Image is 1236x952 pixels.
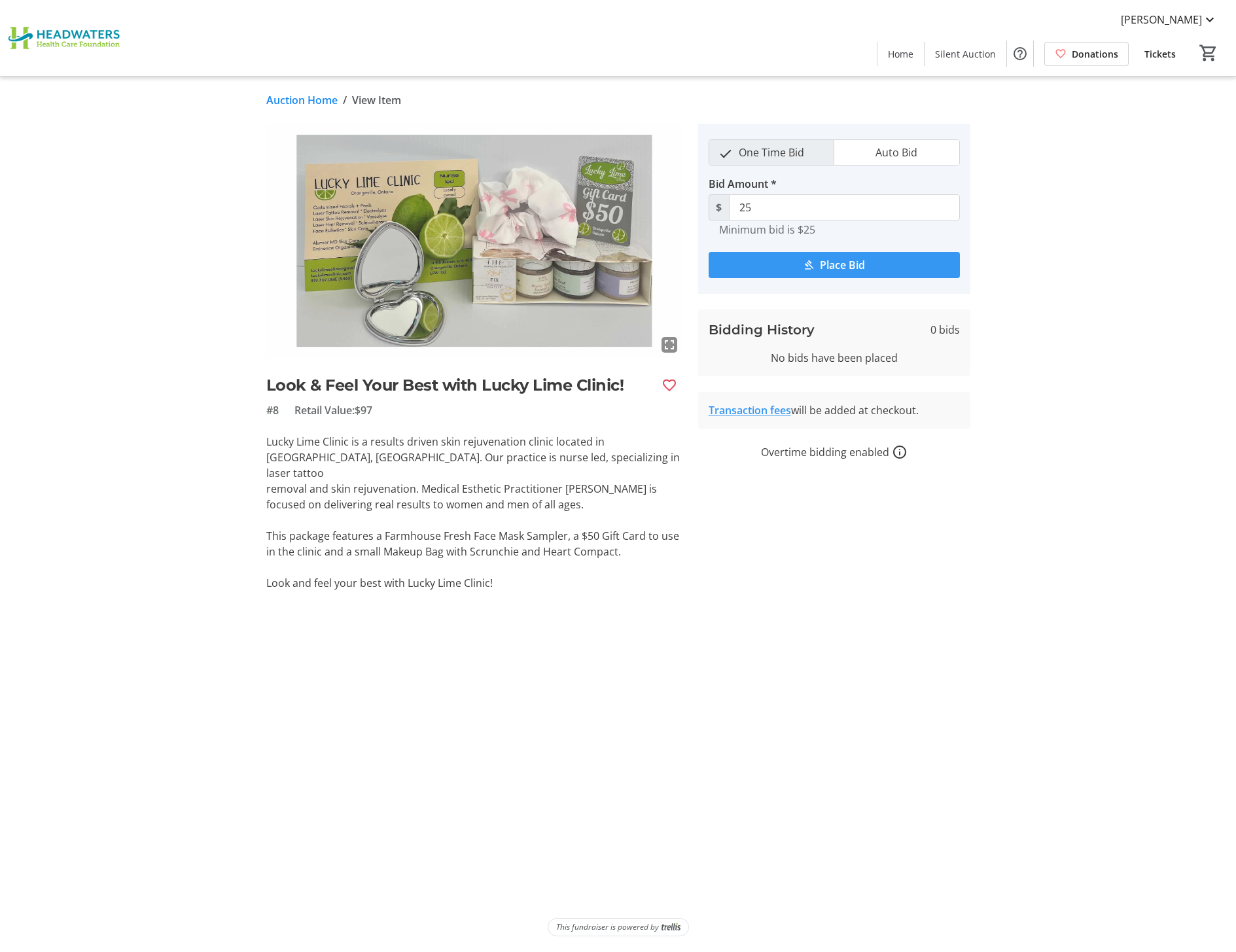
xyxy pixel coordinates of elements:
a: Tickets [1134,42,1186,66]
span: 0 bids [930,322,960,338]
div: Overtime bidding enabled [698,444,970,460]
span: Auto Bid [868,140,925,165]
span: Silent Auction [935,47,996,61]
label: Bid Amount * [709,176,777,192]
h2: Look & Feel Your Best with Lucky Lime Clinic! [266,374,651,397]
span: Tickets [1144,47,1176,61]
span: View Item [352,92,401,108]
a: How overtime bidding works for silent auctions [892,444,908,460]
button: Cart [1197,41,1220,65]
span: This fundraiser is powered by [556,921,659,933]
p: Lucky Lime Clinic is a results driven skin rejuvenation clinic located in [GEOGRAPHIC_DATA], [GEO... [266,434,682,481]
a: Home [877,42,924,66]
div: No bids have been placed [709,350,960,366]
p: Look and feel your best with Lucky Lime Clinic! [266,575,682,591]
img: Trellis Logo [662,923,680,932]
span: Home [888,47,913,61]
span: / [343,92,347,108]
span: Place Bid [820,257,865,273]
p: This package features a Farmhouse Fresh Face Mask Sampler, a $50 Gift Card to use in the clinic a... [266,528,682,559]
button: Help [1007,41,1033,67]
a: Transaction fees [709,403,791,417]
button: [PERSON_NAME] [1110,9,1228,30]
button: Favourite [656,372,682,398]
p: removal and skin rejuvenation. Medical Esthetic Practitioner [PERSON_NAME] is focused on deliveri... [266,481,682,512]
span: [PERSON_NAME] [1121,12,1202,27]
a: Silent Auction [925,42,1006,66]
h3: Bidding History [709,320,815,340]
img: Headwaters Health Care Foundation's Logo [8,5,124,71]
img: Image [266,124,682,358]
button: Place Bid [709,252,960,278]
mat-icon: fullscreen [662,337,677,353]
tr-hint: Minimum bid is $25 [719,223,815,236]
span: One Time Bid [731,140,812,165]
span: $ [709,194,730,220]
span: Retail Value: $97 [294,402,372,418]
a: Auction Home [266,92,338,108]
div: will be added at checkout. [709,402,960,418]
span: Donations [1072,47,1118,61]
span: #8 [266,402,279,418]
a: Donations [1044,42,1129,66]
